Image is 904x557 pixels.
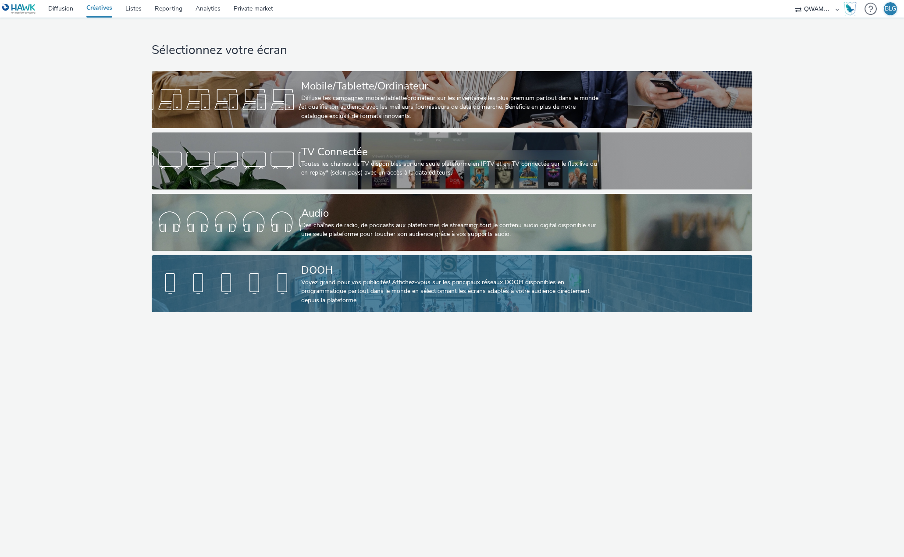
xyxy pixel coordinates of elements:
[152,132,752,189] a: TV ConnectéeToutes les chaines de TV disponibles sur une seule plateforme en IPTV et en TV connec...
[301,144,600,160] div: TV Connectée
[152,42,752,59] h1: Sélectionnez votre écran
[2,4,36,14] img: undefined Logo
[301,160,600,178] div: Toutes les chaines de TV disponibles sur une seule plateforme en IPTV et en TV connectée sur le f...
[152,194,752,251] a: AudioDes chaînes de radio, de podcasts aux plateformes de streaming: tout le contenu audio digita...
[301,278,600,305] div: Voyez grand pour vos publicités! Affichez-vous sur les principaux réseaux DOOH disponibles en pro...
[301,221,600,239] div: Des chaînes de radio, de podcasts aux plateformes de streaming: tout le contenu audio digital dis...
[152,71,752,128] a: Mobile/Tablette/OrdinateurDiffuse tes campagnes mobile/tablette/ordinateur sur les inventaires le...
[885,2,896,15] div: BLG
[301,79,600,94] div: Mobile/Tablette/Ordinateur
[843,2,857,16] img: Hawk Academy
[152,255,752,312] a: DOOHVoyez grand pour vos publicités! Affichez-vous sur les principaux réseaux DOOH disponibles en...
[301,263,600,278] div: DOOH
[301,206,600,221] div: Audio
[301,94,600,121] div: Diffuse tes campagnes mobile/tablette/ordinateur sur les inventaires les plus premium partout dan...
[843,2,860,16] a: Hawk Academy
